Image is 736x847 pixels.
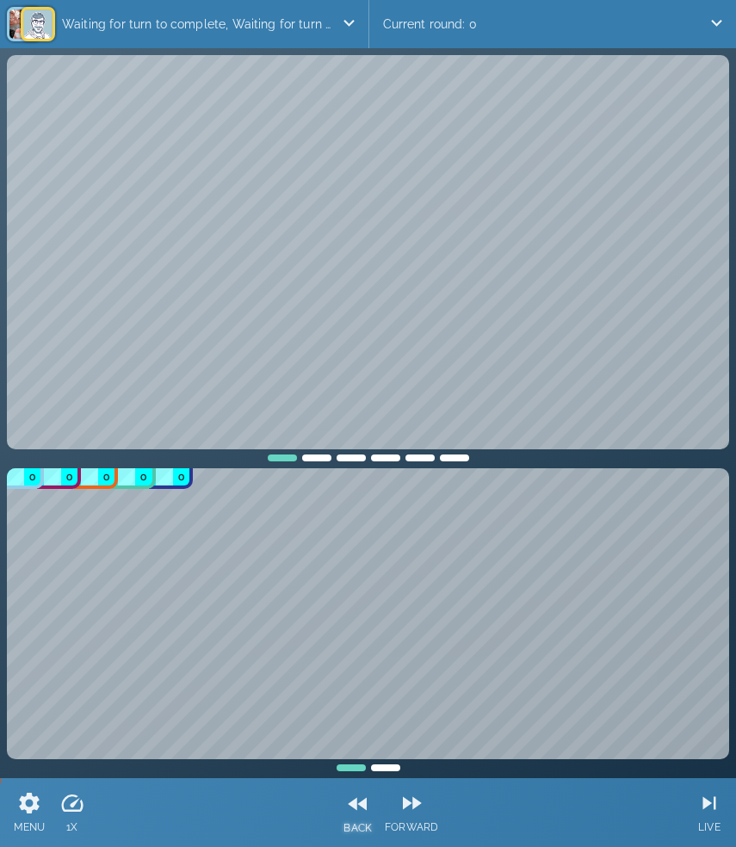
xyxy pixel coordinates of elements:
[59,819,85,835] p: 1X
[23,9,53,39] img: 27fe5f41d76690b9e274fd96f4d02f98.png
[9,9,39,39] img: 6e4765a2aa07ad520ea21299820a100d.png
[55,7,341,41] p: Waiting for turn to complete, Waiting for turn to complete
[29,468,35,485] p: 0
[140,468,146,485] p: 0
[66,468,72,485] p: 0
[14,819,46,835] p: MENU
[178,468,184,485] p: 0
[343,820,372,836] p: BACK
[103,468,109,485] p: 0
[385,819,438,835] p: FORWARD
[696,819,722,835] p: LIVE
